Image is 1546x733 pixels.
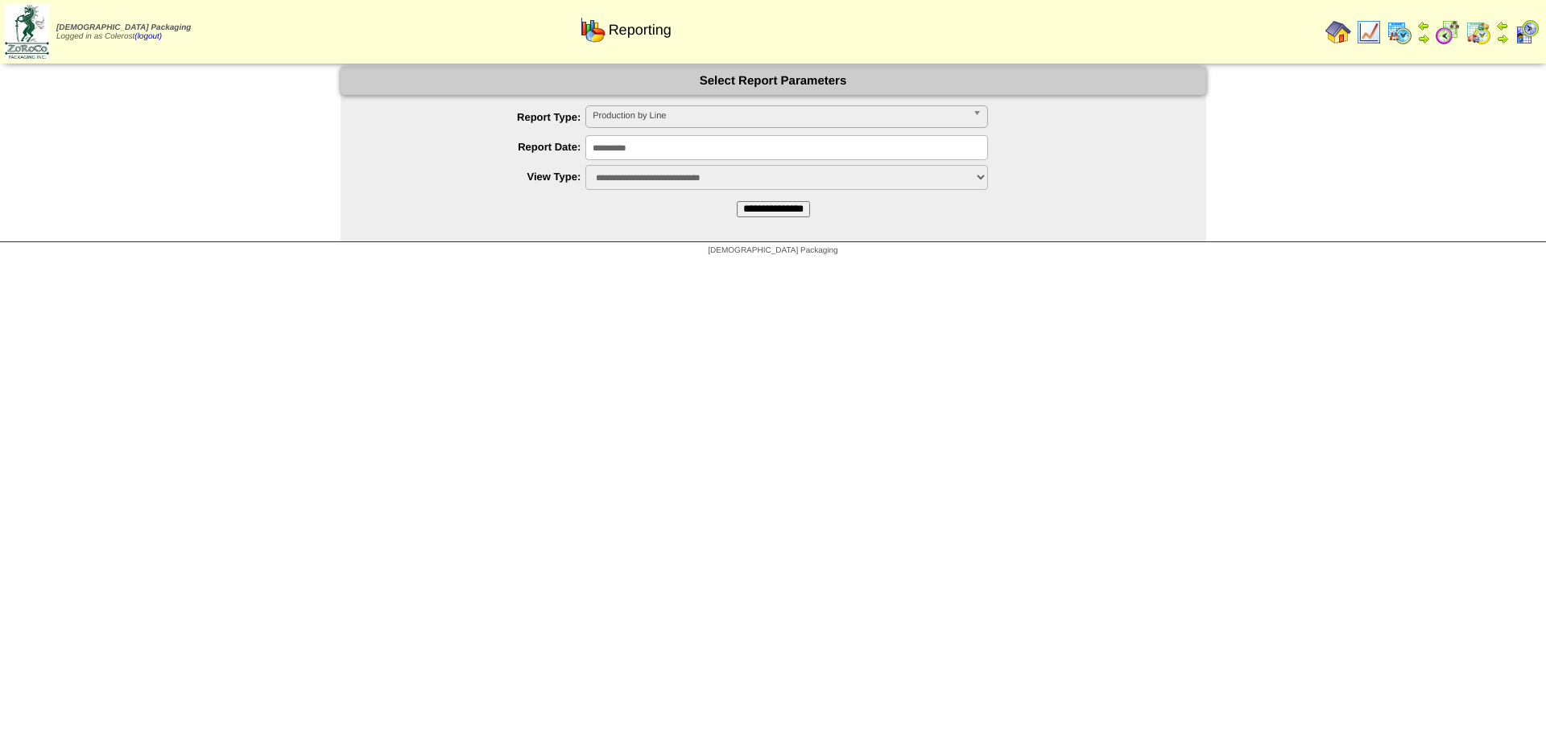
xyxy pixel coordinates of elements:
div: Select Report Parameters [341,67,1206,95]
img: graph.gif [580,17,606,43]
img: calendarcustomer.gif [1514,19,1540,45]
span: Production by Line [593,106,966,126]
span: [DEMOGRAPHIC_DATA] Packaging [56,23,191,32]
a: (logout) [134,32,162,41]
img: line_graph.gif [1356,19,1382,45]
img: arrowleft.gif [1496,19,1509,32]
img: calendarprod.gif [1387,19,1412,45]
img: calendarinout.gif [1465,19,1491,45]
img: calendarblend.gif [1435,19,1461,45]
span: [DEMOGRAPHIC_DATA] Packaging [708,246,837,255]
label: Report Date: [373,141,586,153]
img: home.gif [1325,19,1351,45]
img: zoroco-logo-small.webp [5,5,49,59]
label: Report Type: [373,111,586,123]
img: arrowleft.gif [1417,19,1430,32]
span: Reporting [609,22,672,39]
label: View Type: [373,171,586,183]
span: Logged in as Colerost [56,23,191,41]
img: arrowright.gif [1417,32,1430,45]
img: arrowright.gif [1496,32,1509,45]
